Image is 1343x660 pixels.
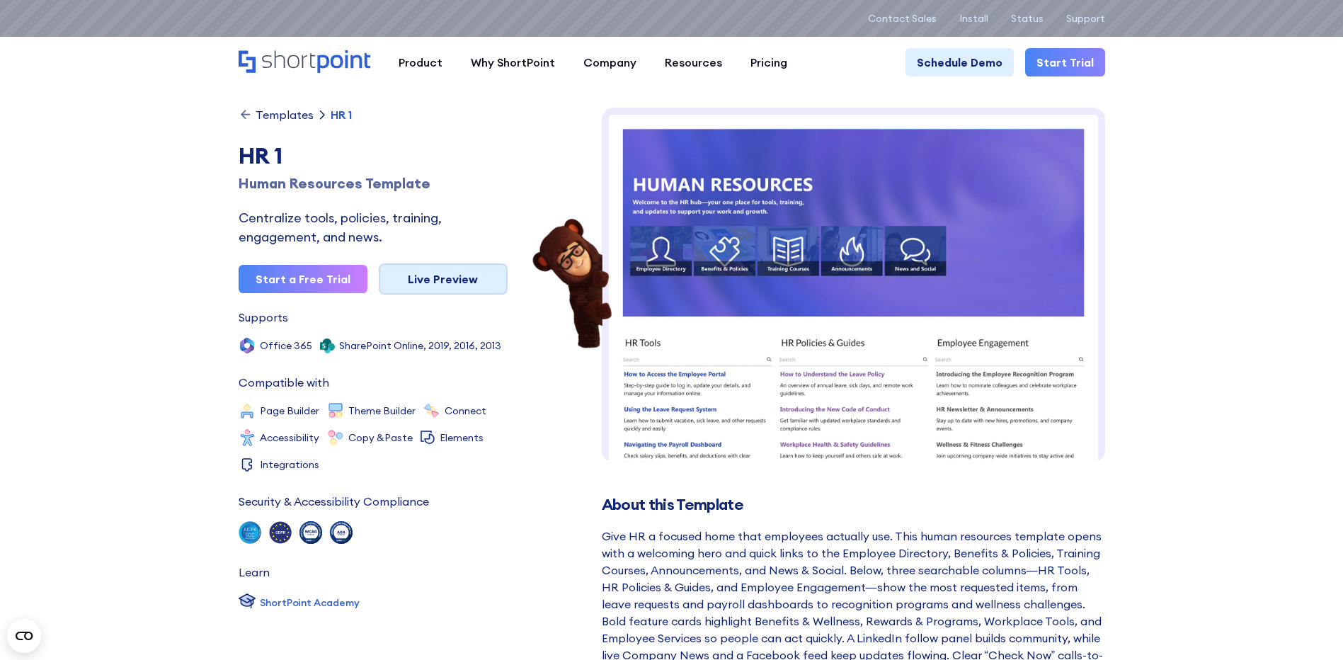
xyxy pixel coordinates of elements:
[905,48,1014,76] a: Schedule Demo
[602,496,1105,513] h2: About this Template
[440,433,484,443] div: Elements
[260,460,319,470] div: Integrations
[331,109,352,120] div: HR 1
[260,341,312,351] div: Office 365
[736,48,801,76] a: Pricing
[239,567,270,578] div: Learn
[239,312,288,323] div: Supports
[239,521,261,544] img: soc 2
[665,54,722,71] div: Resources
[239,173,508,194] div: Human Resources Template
[1272,592,1343,660] iframe: Chat Widget
[256,109,314,120] div: Templates
[445,406,486,416] div: Connect
[239,265,367,293] a: Start a Free Trial
[1011,13,1044,24] a: Status
[348,406,416,416] div: Theme Builder
[471,54,555,71] div: Why ShortPoint
[260,433,319,443] div: Accessibility
[750,54,787,71] div: Pricing
[239,208,508,246] div: Centralize tools, policies, training, engagement, and news.
[239,50,370,74] a: Home
[260,406,319,416] div: Page Builder
[239,108,314,122] a: Templates
[651,48,736,76] a: Resources
[239,592,360,613] a: ShortPoint Academy
[583,54,636,71] div: Company
[348,433,413,443] div: Copy &Paste
[399,54,442,71] div: Product
[7,619,41,653] button: Open CMP widget
[239,139,508,173] div: HR 1
[239,377,329,388] div: Compatible with
[1066,13,1105,24] a: Support
[260,596,360,610] div: ShortPoint Academy
[339,341,501,351] div: SharePoint Online, 2019, 2016, 2013
[868,13,937,24] a: Contact Sales
[239,496,429,507] div: Security & Accessibility Compliance
[959,13,988,24] a: Install
[457,48,569,76] a: Why ShortPoint
[384,48,457,76] a: Product
[1025,48,1105,76] a: Start Trial
[379,263,508,295] a: Live Preview
[569,48,651,76] a: Company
